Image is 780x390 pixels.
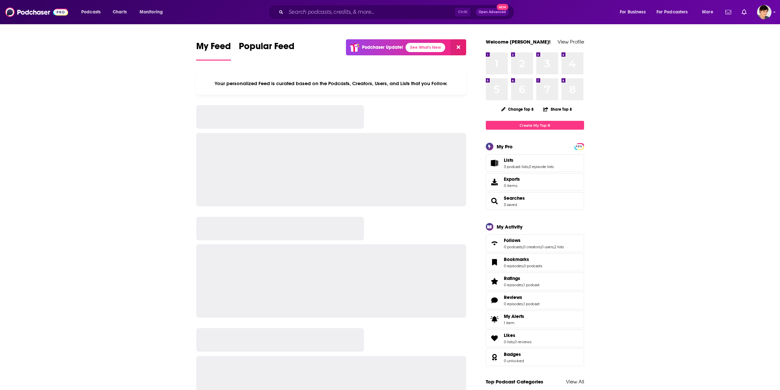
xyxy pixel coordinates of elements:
[486,234,584,252] span: Follows
[504,157,513,163] span: Lists
[504,332,531,338] a: Likes
[362,45,403,50] p: Podchaser Update!
[113,8,127,17] span: Charts
[523,264,523,268] span: ,
[528,164,529,169] span: ,
[504,157,554,163] a: Lists
[486,192,584,210] span: Searches
[554,245,564,249] a: 2 lists
[739,7,749,18] a: Show notifications dropdown
[286,7,455,17] input: Search podcasts, credits, & more...
[514,340,531,344] a: 0 reviews
[723,7,734,18] a: Show notifications dropdown
[504,294,540,300] a: Reviews
[486,173,584,191] a: Exports
[488,196,501,206] a: Searches
[77,7,109,17] button: open menu
[504,256,529,262] span: Bookmarks
[196,41,231,56] span: My Feed
[486,291,584,309] span: Reviews
[504,202,517,207] a: 3 saved
[497,143,513,150] div: My Pro
[135,7,171,17] button: open menu
[504,359,524,363] a: 0 unlocked
[504,332,515,338] span: Likes
[479,10,506,14] span: Open Advanced
[488,177,501,187] span: Exports
[523,245,541,249] a: 0 creators
[455,8,470,16] span: Ctrl K
[566,379,584,385] a: View All
[504,302,523,306] a: 0 episodes
[575,144,583,149] a: PRO
[488,277,501,286] a: Ratings
[486,272,584,290] span: Ratings
[488,353,501,362] a: Badges
[504,283,523,287] a: 0 episodes
[702,8,713,17] span: More
[504,313,524,319] span: My Alerts
[656,8,688,17] span: For Podcasters
[140,8,163,17] span: Monitoring
[504,195,525,201] a: Searches
[239,41,295,61] a: Popular Feed
[497,224,523,230] div: My Activity
[523,264,542,268] a: 0 podcasts
[504,275,520,281] span: Ratings
[504,176,520,182] span: Exports
[196,41,231,61] a: My Feed
[504,321,524,325] span: 1 item
[652,7,697,17] button: open menu
[504,164,528,169] a: 3 podcast lists
[504,237,564,243] a: Follows
[5,6,68,18] a: Podchaser - Follow, Share and Rate Podcasts
[239,41,295,56] span: Popular Feed
[486,379,543,385] a: Top Podcast Categories
[620,8,646,17] span: For Business
[486,329,584,347] span: Likes
[497,4,508,10] span: New
[504,245,523,249] a: 0 podcasts
[523,302,540,306] a: 1 podcast
[757,5,771,19] button: Show profile menu
[504,264,523,268] a: 0 episodes
[486,348,584,366] span: Badges
[476,8,509,16] button: Open AdvancedNew
[486,39,551,45] a: Welcome [PERSON_NAME]!
[486,154,584,172] span: Lists
[488,315,501,324] span: My Alerts
[504,275,540,281] a: Ratings
[406,43,445,52] a: See What's New
[488,158,501,168] a: Lists
[504,183,520,188] span: 0 items
[108,7,131,17] a: Charts
[757,5,771,19] span: Logged in as bethwouldknow
[497,105,538,113] button: Change Top 8
[488,296,501,305] a: Reviews
[504,237,521,243] span: Follows
[488,334,501,343] a: Likes
[615,7,654,17] button: open menu
[486,253,584,271] span: Bookmarks
[274,5,521,20] div: Search podcasts, credits, & more...
[504,351,521,357] span: Badges
[504,256,542,262] a: Bookmarks
[504,351,524,357] a: Badges
[504,340,514,344] a: 0 lists
[541,245,554,249] a: 0 users
[529,164,554,169] a: 0 episode lists
[488,239,501,248] a: Follows
[523,283,523,287] span: ,
[486,310,584,328] a: My Alerts
[486,121,584,130] a: Create My Top 8
[81,8,101,17] span: Podcasts
[543,103,572,116] button: Share Top 8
